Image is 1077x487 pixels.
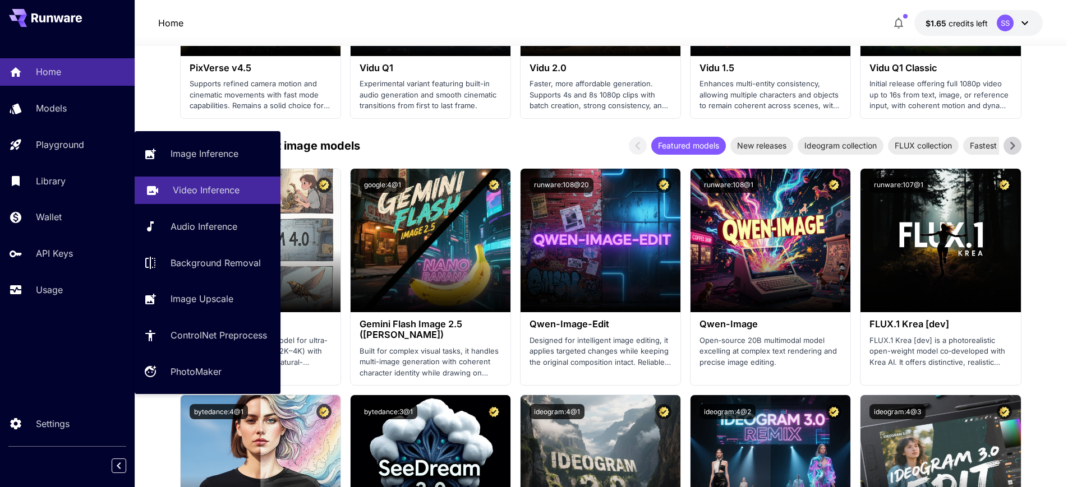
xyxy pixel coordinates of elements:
h3: FLUX.1 Krea [dev] [869,319,1011,330]
p: Initial release offering full 1080p video up to 16s from text, image, or reference input, with co... [869,78,1011,112]
span: Featured models [651,140,726,151]
div: $1.64918 [926,17,988,29]
h3: Qwen-Image [699,319,841,330]
h3: Vidu 2.0 [530,63,671,73]
a: Audio Inference [135,213,280,240]
p: FLUX.1 Krea [dev] is a photorealistic open-weight model co‑developed with Krea AI. It offers dist... [869,335,1011,368]
button: Certified Model – Vetted for best performance and includes a commercial license. [486,404,501,419]
p: PhotoMaker [171,365,222,378]
h3: Vidu Q1 [360,63,501,73]
h3: Qwen-Image-Edit [530,319,671,330]
p: Wallet [36,210,62,224]
p: Built for complex visual tasks, it handles multi-image generation with coherent character identit... [360,346,501,379]
button: ideogram:4@3 [869,404,926,419]
button: Certified Model – Vetted for best performance and includes a commercial license. [826,178,841,193]
p: Settings [36,417,70,430]
button: Certified Model – Vetted for best performance and includes a commercial license. [486,178,501,193]
p: API Keys [36,247,73,260]
a: Background Removal [135,249,280,276]
p: Open‑source 20B multimodal model excelling at complex text rendering and precise image editing. [699,335,841,368]
p: Supports refined camera motion and cinematic movements with fast mode capabilities. Remains a sol... [190,78,332,112]
div: Collapse sidebar [120,456,135,476]
button: Certified Model – Vetted for best performance and includes a commercial license. [316,178,332,193]
img: alt [521,169,680,312]
button: bytedance:4@1 [190,404,248,419]
h3: Gemini Flash Image 2.5 ([PERSON_NAME]) [360,319,501,340]
button: Certified Model – Vetted for best performance and includes a commercial license. [316,404,332,419]
button: $1.64918 [914,10,1043,36]
a: Image Upscale [135,285,280,313]
nav: breadcrumb [158,16,183,30]
button: Certified Model – Vetted for best performance and includes a commercial license. [656,178,671,193]
p: Enhances multi-entity consistency, allowing multiple characters and objects to remain coherent ac... [699,78,841,112]
p: ControlNet Preprocess [171,328,267,342]
button: Certified Model – Vetted for best performance and includes a commercial license. [997,404,1012,419]
span: Ideogram collection [798,140,883,151]
span: New releases [730,140,793,151]
button: ideogram:4@1 [530,404,584,419]
div: SS [997,15,1014,31]
span: credits left [949,18,988,28]
p: Faster, more affordable generation. Supports 4s and 8s 1080p clips with batch creation, strong co... [530,78,671,112]
button: runware:108@1 [699,178,758,193]
span: $1.65 [926,18,949,28]
button: Certified Model – Vetted for best performance and includes a commercial license. [656,404,671,419]
p: Playground [36,138,84,151]
p: Background Removal [171,256,261,270]
a: ControlNet Preprocess [135,322,280,349]
p: Models [36,101,67,115]
p: Video Inference [173,183,240,197]
p: Experimental variant featuring built-in audio generation and smooth cinematic transitions from fi... [360,78,501,112]
p: Home [158,16,183,30]
button: ideogram:4@2 [699,404,756,419]
button: Certified Model – Vetted for best performance and includes a commercial license. [997,178,1012,193]
p: Audio Inference [171,220,237,233]
p: Image Upscale [171,292,233,305]
h3: Vidu 1.5 [699,63,841,73]
button: Certified Model – Vetted for best performance and includes a commercial license. [826,404,841,419]
button: bytedance:3@1 [360,404,417,419]
p: Designed for intelligent image editing, it applies targeted changes while keeping the original co... [530,335,671,368]
a: Video Inference [135,177,280,204]
a: PhotoMaker [135,358,280,386]
h3: Vidu Q1 Classic [869,63,1011,73]
p: Image Inference [171,147,238,160]
button: google:4@1 [360,178,406,193]
p: Usage [36,283,63,296]
button: runware:107@1 [869,178,928,193]
a: Image Inference [135,140,280,168]
p: Home [36,65,61,78]
span: Fastest models [963,140,1032,151]
button: runware:108@20 [530,178,593,193]
p: Library [36,174,66,188]
img: alt [860,169,1020,312]
span: FLUX collection [888,140,959,151]
img: alt [351,169,510,312]
button: Collapse sidebar [112,458,126,473]
h3: PixVerse v4.5 [190,63,332,73]
img: alt [691,169,850,312]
